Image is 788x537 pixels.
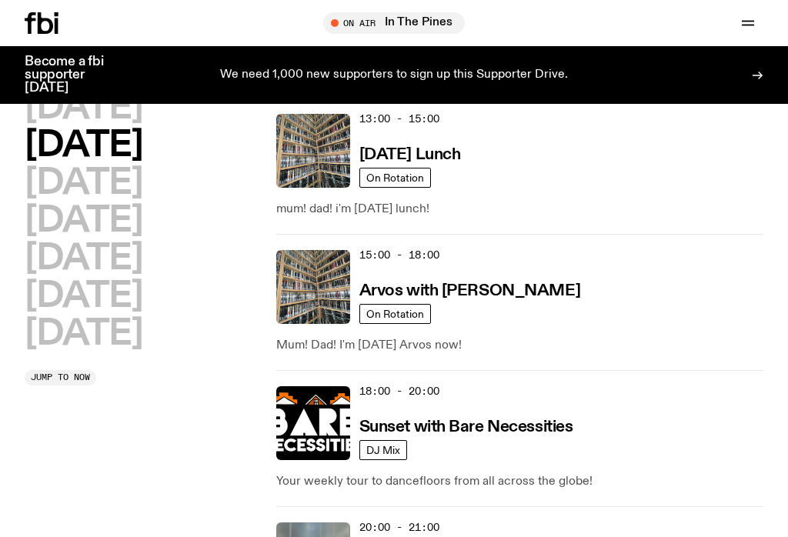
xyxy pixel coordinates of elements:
span: Jump to now [31,373,90,382]
p: mum! dad! i'm [DATE] lunch! [276,200,763,218]
button: [DATE] [25,279,142,314]
a: On Rotation [359,168,431,188]
span: 18:00 - 20:00 [359,384,439,399]
a: [DATE] Lunch [359,144,461,163]
a: On Rotation [359,304,431,324]
img: A corner shot of the fbi music library [276,114,350,188]
img: A corner shot of the fbi music library [276,250,350,324]
button: [DATE] [25,91,142,125]
button: On AirIn The Pines [323,12,465,34]
button: [DATE] [25,242,142,276]
h3: [DATE] Lunch [359,147,461,163]
p: We need 1,000 new supporters to sign up this Supporter Drive. [220,68,568,82]
img: Bare Necessities [276,386,350,460]
h3: Arvos with [PERSON_NAME] [359,283,580,299]
span: On Rotation [366,172,424,183]
button: Jump to now [25,370,96,385]
span: 15:00 - 18:00 [359,248,439,262]
span: DJ Mix [366,444,400,455]
span: 13:00 - 15:00 [359,112,439,126]
p: Your weekly tour to dancefloors from all across the globe! [276,472,763,491]
button: [DATE] [25,317,142,352]
h3: Become a fbi supporter [DATE] [25,55,123,95]
button: [DATE] [25,204,142,238]
a: DJ Mix [359,440,407,460]
button: [DATE] [25,166,142,201]
p: Mum! Dad! I'm [DATE] Arvos now! [276,336,763,355]
span: On Rotation [366,308,424,319]
button: [DATE] [25,128,142,163]
a: Arvos with [PERSON_NAME] [359,280,580,299]
span: 20:00 - 21:00 [359,520,439,535]
h3: Sunset with Bare Necessities [359,419,573,435]
a: Sunset with Bare Necessities [359,416,573,435]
